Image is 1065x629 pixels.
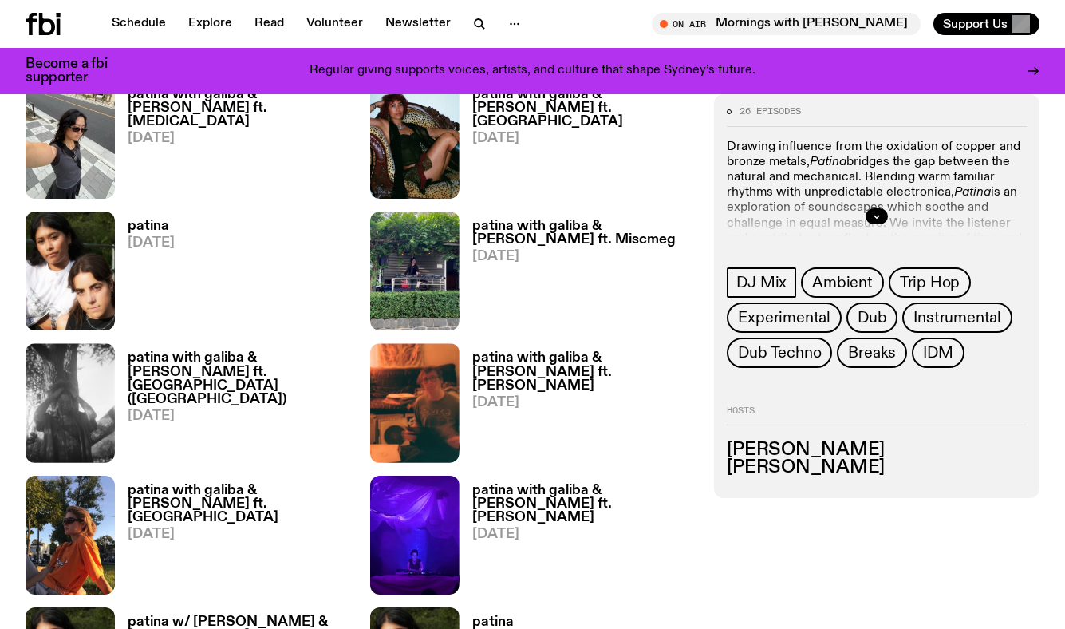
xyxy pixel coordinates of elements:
a: patina with galiba & [PERSON_NAME] ft. [GEOGRAPHIC_DATA][DATE] [460,88,696,199]
span: [DATE] [128,528,351,541]
span: [DATE] [472,528,696,541]
h3: patina with galiba & [PERSON_NAME] ft. Miscmeg [472,220,696,247]
a: patina with galiba & [PERSON_NAME] ft. [PERSON_NAME][DATE] [460,351,696,462]
span: Instrumental [913,309,1001,326]
a: DJ Mix [727,267,796,298]
span: [DATE] [472,250,696,263]
h3: [PERSON_NAME] [727,441,1027,459]
span: Experimental [738,309,830,326]
a: IDM [912,338,964,368]
button: On AirMornings with [PERSON_NAME] [652,13,921,35]
a: Experimental [727,303,842,333]
a: Volunteer [297,13,373,35]
span: Dub [858,309,886,326]
h3: patina with galiba & [PERSON_NAME] ft. [MEDICAL_DATA] [128,88,351,129]
h3: [PERSON_NAME] [727,459,1027,477]
em: Patina [954,186,991,199]
span: [DATE] [472,396,696,409]
h3: patina with galiba & [PERSON_NAME] ft. [PERSON_NAME] [472,484,696,524]
h3: patina with galiba & [PERSON_NAME] ft. [GEOGRAPHIC_DATA] [128,484,351,524]
h3: patina with galiba & [PERSON_NAME] ft. [GEOGRAPHIC_DATA] [472,88,696,129]
span: [DATE] [128,236,175,250]
p: Drawing influence from the oxidation of copper and bronze metals, bridges the gap between the nat... [727,140,1027,308]
a: Explore [179,13,242,35]
a: Read [245,13,294,35]
a: Ambient [801,267,884,298]
span: DJ Mix [736,274,787,291]
h3: Become a fbi supporter [26,57,128,85]
a: patina with galiba & [PERSON_NAME] ft. Miscmeg[DATE] [460,220,696,330]
h3: patina with galiba & [PERSON_NAME] ft. [GEOGRAPHIC_DATA] ([GEOGRAPHIC_DATA]) [128,351,351,405]
button: Support Us [933,13,1039,35]
a: Dub Techno [727,338,832,368]
a: patina with galiba & [PERSON_NAME] ft. [GEOGRAPHIC_DATA] ([GEOGRAPHIC_DATA])[DATE] [115,351,351,462]
a: patina[DATE] [115,220,175,330]
h3: patina [472,615,519,629]
a: Breaks [837,338,907,368]
p: Regular giving supports voices, artists, and culture that shape Sydney’s future. [310,64,755,78]
span: [DATE] [472,132,696,145]
span: Dub Techno [738,344,821,362]
span: IDM [923,344,953,362]
span: 26 episodes [740,107,801,116]
span: Ambient [812,274,873,291]
span: Trip Hop [900,274,960,291]
h3: patina [128,220,175,233]
h3: patina with galiba & [PERSON_NAME] ft. [PERSON_NAME] [472,351,696,392]
a: Schedule [102,13,176,35]
a: Newsletter [376,13,460,35]
span: [DATE] [128,132,351,145]
a: patina with galiba & [PERSON_NAME] ft. [GEOGRAPHIC_DATA][DATE] [115,484,351,595]
span: Breaks [848,344,896,362]
em: Patina [810,156,846,168]
span: Support Us [943,17,1008,31]
a: patina with galiba & [PERSON_NAME] ft. [PERSON_NAME][DATE] [460,484,696,595]
h2: Hosts [727,406,1027,425]
span: [DATE] [128,409,351,423]
a: patina with galiba & [PERSON_NAME] ft. [MEDICAL_DATA][DATE] [115,88,351,199]
a: Dub [846,303,897,333]
a: Instrumental [902,303,1012,333]
a: Trip Hop [889,267,971,298]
